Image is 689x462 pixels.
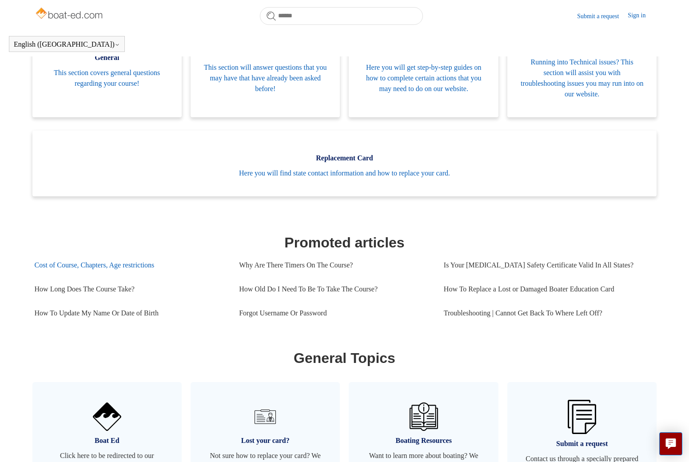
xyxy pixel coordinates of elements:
button: Live chat [659,432,682,455]
a: FAQ This section will answer questions that you may have that have already been asked before! [191,20,340,117]
img: 01HZPCYW3NK71669VZTW7XY4G9 [568,400,596,434]
span: This section covers general questions regarding your course! [46,68,168,89]
span: General [46,52,168,63]
h1: General Topics [35,347,655,369]
a: Troubleshooting Running into Technical issues? This section will assist you with troubleshooting ... [507,20,657,117]
a: Why Are There Timers On The Course? [239,253,430,277]
img: 01HZPCYVT14CG9T703FEE4SFXC [251,402,279,431]
a: How Long Does The Course Take? [35,277,226,301]
img: 01HZPCYVNCVF44JPJQE4DN11EA [93,402,121,431]
span: Running into Technical issues? This section will assist you with troubleshooting issues you may r... [521,57,643,100]
h1: Promoted articles [35,232,655,253]
a: How To Update My Name Or Date of Birth [35,301,226,325]
img: Boat-Ed Help Center home page [35,5,105,23]
span: Replacement Card [46,153,644,163]
a: Sign in [628,11,654,21]
a: Cost of Course, Chapters, Age restrictions [35,253,226,277]
img: 01HZPCYVZMCNPYXCC0DPA2R54M [410,402,438,431]
a: How To Replace a Lost or Damaged Boater Education Card [444,277,649,301]
span: Boating Resources [362,435,485,446]
a: Replacement Card Here you will find state contact information and how to replace your card. [32,131,657,196]
span: Boat Ed [46,435,168,446]
a: Is Your [MEDICAL_DATA] Safety Certificate Valid In All States? [444,253,649,277]
span: Lost your card? [204,435,327,446]
span: Submit a request [521,438,643,449]
span: This section will answer questions that you may have that have already been asked before! [204,62,327,94]
button: English ([GEOGRAPHIC_DATA]) [14,40,120,48]
span: Here you will get step-by-step guides on how to complete certain actions that you may need to do ... [362,62,485,94]
a: Forgot Username Or Password [239,301,430,325]
a: Step-by-Step Here you will get step-by-step guides on how to complete certain actions that you ma... [349,20,498,117]
a: How Old Do I Need To Be To Take The Course? [239,277,430,301]
a: Submit a request [577,12,628,21]
a: Troubleshooting | Cannot Get Back To Where Left Off? [444,301,649,325]
span: Here you will find state contact information and how to replace your card. [46,168,644,179]
input: Search [260,7,423,25]
a: General This section covers general questions regarding your course! [32,20,182,117]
